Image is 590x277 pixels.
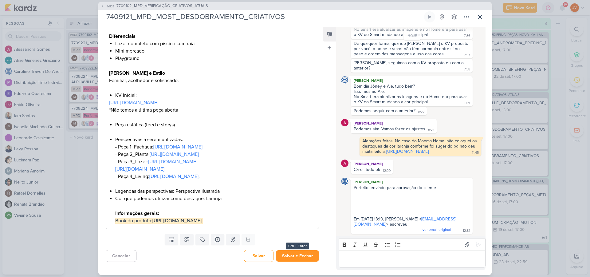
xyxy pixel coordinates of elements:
span: Perfeito, enviado para aprovação do cliente Em [DATE] 13:10, [PERSON_NAME] < > escreveu: [354,185,456,232]
div: [PERSON_NAME] [352,179,471,185]
div: 12:09 [383,168,391,173]
a: [URL][DOMAIN_NAME] [148,159,197,165]
a: [URL][DOMAIN_NAME] [149,173,199,180]
a: [EMAIL_ADDRESS][DOMAIN_NAME] [354,216,456,227]
a: [URL][DOMAIN_NAME] [386,149,429,154]
div: [PERSON_NAME] [352,120,435,126]
div: 7:37 [464,53,470,58]
div: 8:22 [418,110,424,115]
div: [PERSON_NAME], seguimos com o KV proposto ou com o anterior? [354,60,465,71]
strong: Informações gerais: [115,210,159,216]
strong: [PERSON_NAME] e Estilo [109,70,165,76]
input: Kard Sem Título [104,11,423,22]
div: Editor editing area: main [339,251,486,267]
div: Bom dia Jôney e Ale, tudo bem? [354,84,470,89]
img: Alessandra Gomes [341,119,348,126]
div: No Smart era atualizar as imagens e no Home era para usar o KV do Smart mudando a cor principal [354,27,468,37]
div: De qualquer forma, quando [PERSON_NAME] o KV proposto por você, o home e smart não têm harmonia e... [354,41,470,57]
div: 7:36 [464,34,470,38]
span: Familiar, acolhedor e sofisticado. [109,77,179,84]
li: KV Inicial: [115,92,316,99]
span: Lazer completo com piscina com raia [115,41,195,47]
div: Ctrl + Enter [286,243,309,249]
button: Salvar e Fechar [276,250,319,262]
span: Book do produto: [115,218,152,224]
span: Mini mercado [115,48,144,54]
div: [PERSON_NAME] [352,161,392,167]
img: Caroline Traven De Andrade [341,178,348,185]
a: [URL][DOMAIN_NAME] [109,100,158,106]
a: [URL][DOMAIN_NAME] [115,166,164,172]
img: Alessandra Gomes [341,160,348,167]
img: Caroline Traven De Andrade [341,76,348,84]
div: Alerações feitas. No caso do Moema Home, não coloquei os destaques da cor laranja conforme foi su... [362,138,478,154]
span: Playground [115,55,140,61]
div: Ligar relógio [427,14,432,19]
div: Podemos seguir com o anterior? [354,108,415,113]
div: 7:38 [464,67,470,72]
button: Cancelar [106,250,136,262]
div: 11:45 [472,150,479,155]
div: 8:23 [428,128,434,133]
div: No Smart era atualizar as imagens e no Home era para usar o KV do Smart mudando a cor principal [354,94,468,105]
li: Cor que podemos utilizar como destaque: Laranja [115,195,316,224]
a: [URL][DOMAIN_NAME] [150,151,199,157]
li: Perspectivas a serem utilizadas: - Peça 1_Fachada: - Peça 2_Planta: - Peça 3_Lazer: - Peça 4_Livi... [115,136,316,188]
a: [URL][DOMAIN_NAME] [152,218,202,224]
div: Carol, tudo ok [354,167,380,172]
li: Legendas das perspectivas: Perspectiva ilustrada [115,188,316,195]
p: *Não temos a última peça aberta [109,99,316,114]
button: Salvar [244,250,273,262]
div: Isso mesmo Ale: [354,89,470,94]
li: Peça estática (feed e storys) [115,121,316,136]
strong: Diferenciais [109,33,136,39]
a: [URL][DOMAIN_NAME] [153,144,203,150]
span: ver email original [423,228,451,232]
div: 8:21 [465,101,470,106]
div: [PERSON_NAME] [352,77,471,84]
div: Podemos sim. Vamos fazer os ajustes [354,126,425,132]
div: 12:32 [463,228,470,233]
div: Editor toolbar [339,239,486,251]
